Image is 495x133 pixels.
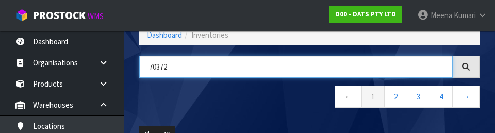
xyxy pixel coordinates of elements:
strong: D00 - DATS PTY LTD [335,10,396,19]
span: Inventories [191,30,228,40]
a: 4 [430,86,453,108]
small: WMS [88,11,104,21]
input: Search inventories [139,56,453,78]
a: 3 [407,86,430,108]
img: cube-alt.png [15,9,28,22]
a: D00 - DATS PTY LTD [329,6,402,23]
span: ProStock [33,9,86,22]
span: Kumari [454,10,476,20]
a: Dashboard [147,30,182,40]
a: 2 [384,86,407,108]
a: ← [335,86,362,108]
nav: Page navigation [139,86,480,111]
a: 1 [361,86,385,108]
a: → [452,86,480,108]
span: Meena [431,10,452,20]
